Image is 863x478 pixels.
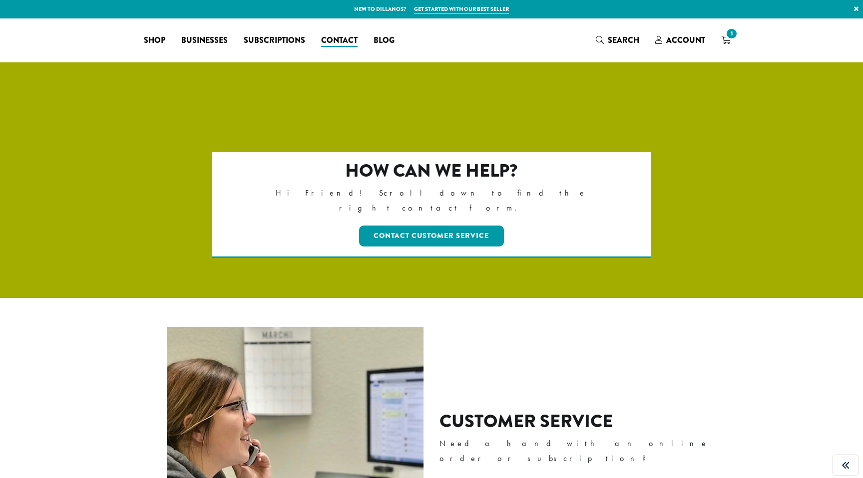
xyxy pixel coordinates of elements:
[244,34,305,47] span: Subscriptions
[256,186,608,216] p: Hi Friend! Scroll down to find the right contact form.
[181,34,228,47] span: Businesses
[144,34,165,47] span: Shop
[439,436,724,466] p: Need a hand with an online order or subscription?
[136,32,173,48] a: Shop
[414,5,509,13] a: Get started with our best seller
[374,34,395,47] span: Blog
[725,27,738,40] span: 1
[256,160,608,182] h2: How can we help?
[608,34,639,46] span: Search
[359,226,504,246] a: Contact Customer Service
[588,32,647,48] a: Search
[439,411,724,432] h2: Customer Service
[321,34,358,47] span: Contact
[666,34,705,46] span: Account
